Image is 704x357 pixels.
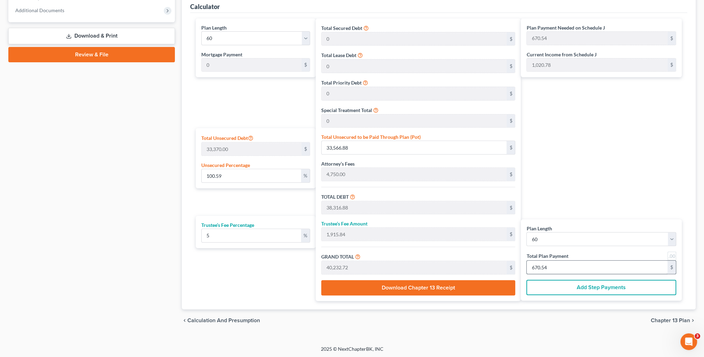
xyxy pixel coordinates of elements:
div: $ [507,141,515,154]
button: chevron_left Calculation and Presumption [182,318,260,323]
label: Current Income from Schedule J [526,51,596,58]
label: Total Unsecured Debt [201,134,253,142]
input: 0.00 [527,58,667,72]
label: Mortgage Payment [201,51,242,58]
label: Plan Length [201,24,227,31]
label: TOTAL DEBT [321,193,349,200]
button: Chapter 13 Plan chevron_right [651,318,696,323]
div: $ [507,168,515,181]
div: $ [667,58,676,72]
iframe: Intercom live chat [680,333,697,350]
input: 0.00 [322,228,507,241]
label: Plan Payment Needed on Schedule J [526,24,605,31]
div: $ [507,201,515,214]
label: Total Priority Debt [321,79,362,86]
input: 0.00 [202,58,301,72]
button: Add Step Payments [526,280,676,295]
div: $ [667,32,676,45]
label: Plan Length [526,225,552,232]
div: $ [301,58,310,72]
input: 0.00 [322,59,507,73]
label: Total Plan Payment [526,252,568,260]
label: Total Unsecured to be Paid Through Plan (Pot) [321,133,421,141]
a: Review & File [8,47,175,62]
label: Special Treatment Total [321,106,372,114]
div: $ [667,261,676,274]
input: 0.00 [322,141,507,154]
input: 0.00 [322,261,507,274]
i: chevron_right [690,318,696,323]
div: $ [507,261,515,274]
span: 3 [695,333,700,339]
label: Total Lease Debt [321,51,356,59]
input: 0.00 [322,168,507,181]
a: Download & Print [8,28,175,44]
div: $ [301,142,310,156]
input: 0.00 [322,32,507,46]
input: 0.00 [202,169,301,182]
label: Trustee’s Fee Amount [321,220,367,227]
input: 0.00 [527,32,667,45]
div: $ [507,59,515,73]
i: chevron_left [182,318,187,323]
input: 0.00 [202,229,301,242]
span: Additional Documents [15,7,64,13]
input: 0.00 [322,114,507,128]
label: Trustee’s Fee Percentage [201,221,254,229]
div: $ [507,32,515,46]
label: Total Secured Debt [321,24,362,32]
div: % [301,169,310,182]
div: $ [507,87,515,100]
div: $ [507,228,515,241]
input: 0.00 [322,87,507,100]
input: 0.00 [202,142,301,156]
label: Attorney’s Fees [321,160,355,167]
button: Download Chapter 13 Receipt [321,280,516,295]
a: Round to nearest dollar [667,252,676,260]
label: Unsecured Percentage [201,161,250,169]
div: $ [507,114,515,128]
div: % [301,229,310,242]
span: Chapter 13 Plan [651,318,690,323]
input: 0.00 [322,201,507,214]
span: Calculation and Presumption [187,318,260,323]
input: 0.00 [527,261,667,274]
label: GRAND TOTAL [321,253,354,260]
div: Calculator [190,2,220,11]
